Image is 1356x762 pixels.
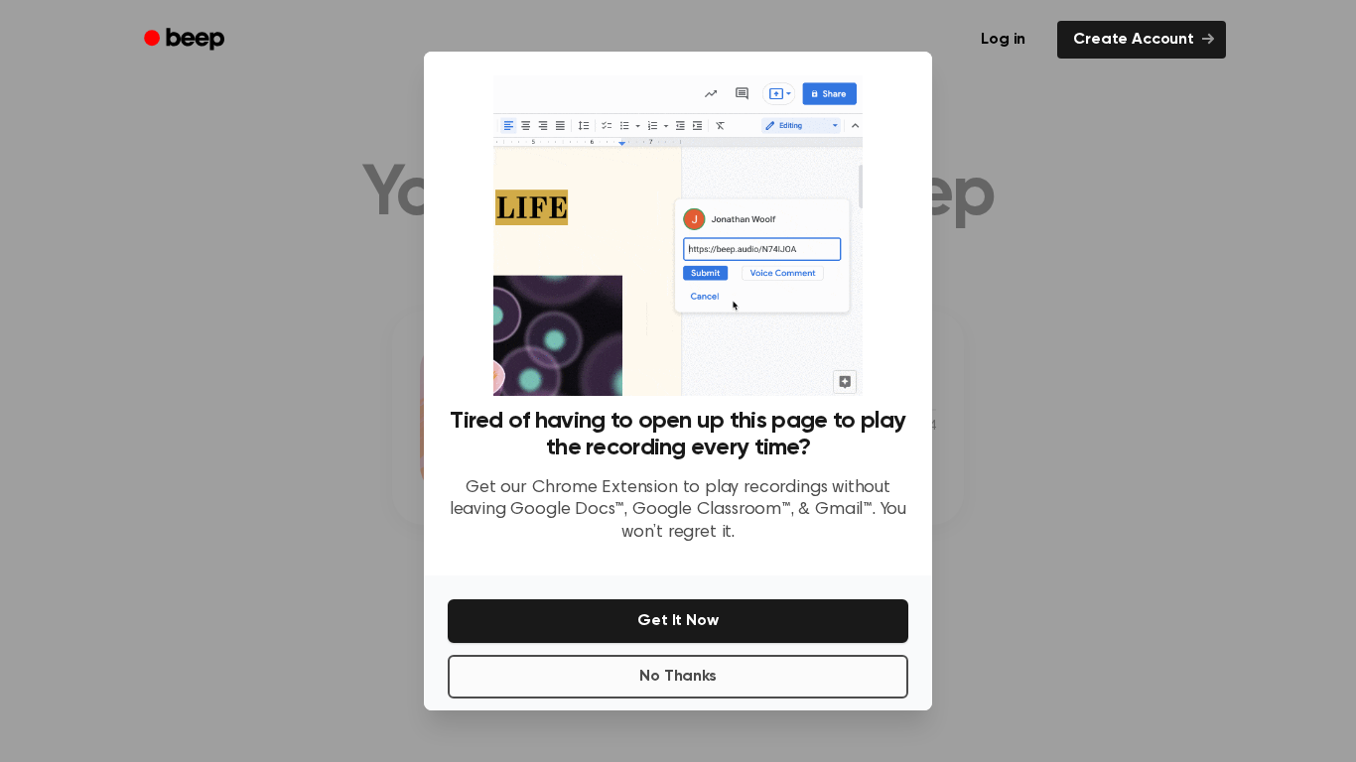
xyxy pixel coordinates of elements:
button: Get It Now [448,599,908,643]
a: Beep [130,21,242,60]
h3: Tired of having to open up this page to play the recording every time? [448,408,908,461]
button: No Thanks [448,655,908,698]
p: Get our Chrome Extension to play recordings without leaving Google Docs™, Google Classroom™, & Gm... [448,477,908,545]
a: Create Account [1057,21,1226,59]
img: Beep extension in action [493,75,862,396]
a: Log in [961,17,1045,63]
